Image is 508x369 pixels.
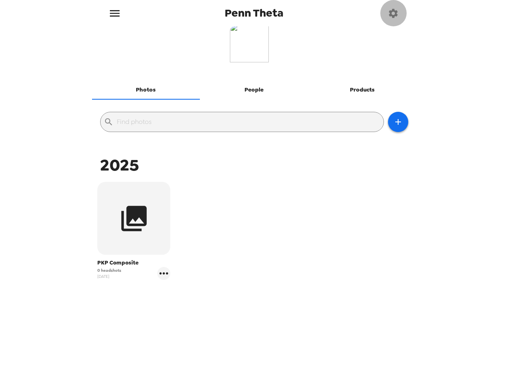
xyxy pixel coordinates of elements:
[97,259,170,267] span: PKP Composite
[97,267,121,273] span: 0 headshots
[200,80,308,100] button: People
[157,267,170,280] button: gallery menu
[117,115,380,128] input: Find photos
[92,80,200,100] button: Photos
[100,154,139,176] span: 2025
[230,23,279,72] img: org logo
[225,8,283,19] span: Penn Theta
[97,273,121,279] span: [DATE]
[308,80,416,100] button: Products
